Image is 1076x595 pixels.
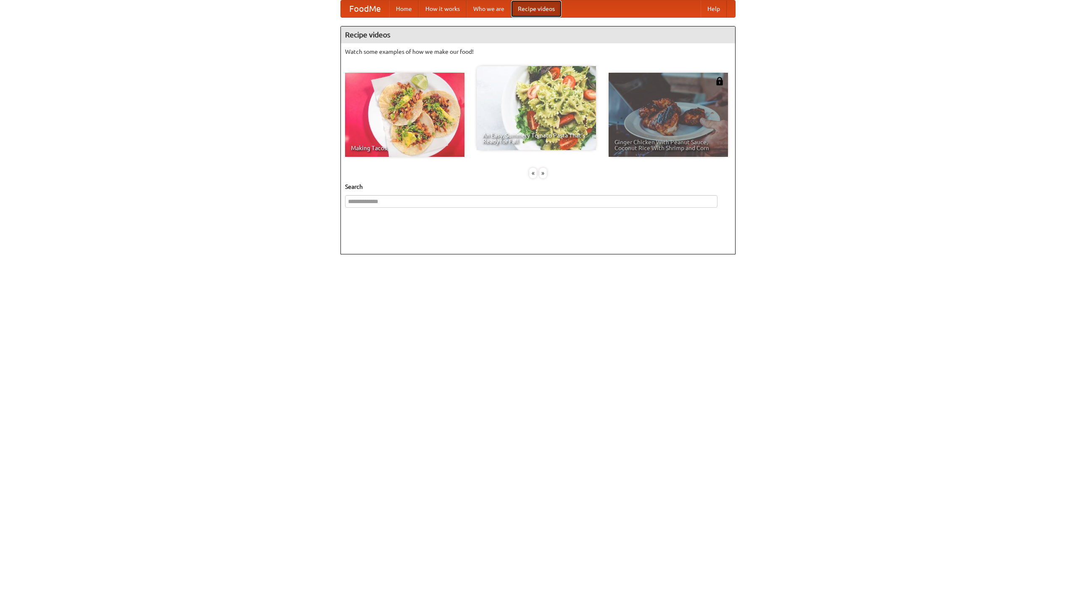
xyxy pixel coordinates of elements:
span: Making Tacos [351,145,459,151]
a: How it works [419,0,467,17]
a: An Easy, Summery Tomato Pasta That's Ready for Fall [477,66,596,150]
p: Watch some examples of how we make our food! [345,48,731,56]
a: FoodMe [341,0,389,17]
div: « [529,168,537,178]
h4: Recipe videos [341,26,735,43]
a: Recipe videos [511,0,562,17]
h5: Search [345,182,731,191]
a: Who we are [467,0,511,17]
img: 483408.png [715,77,724,85]
a: Making Tacos [345,73,464,157]
a: Home [389,0,419,17]
span: An Easy, Summery Tomato Pasta That's Ready for Fall [483,132,590,144]
div: » [539,168,547,178]
a: Help [701,0,727,17]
